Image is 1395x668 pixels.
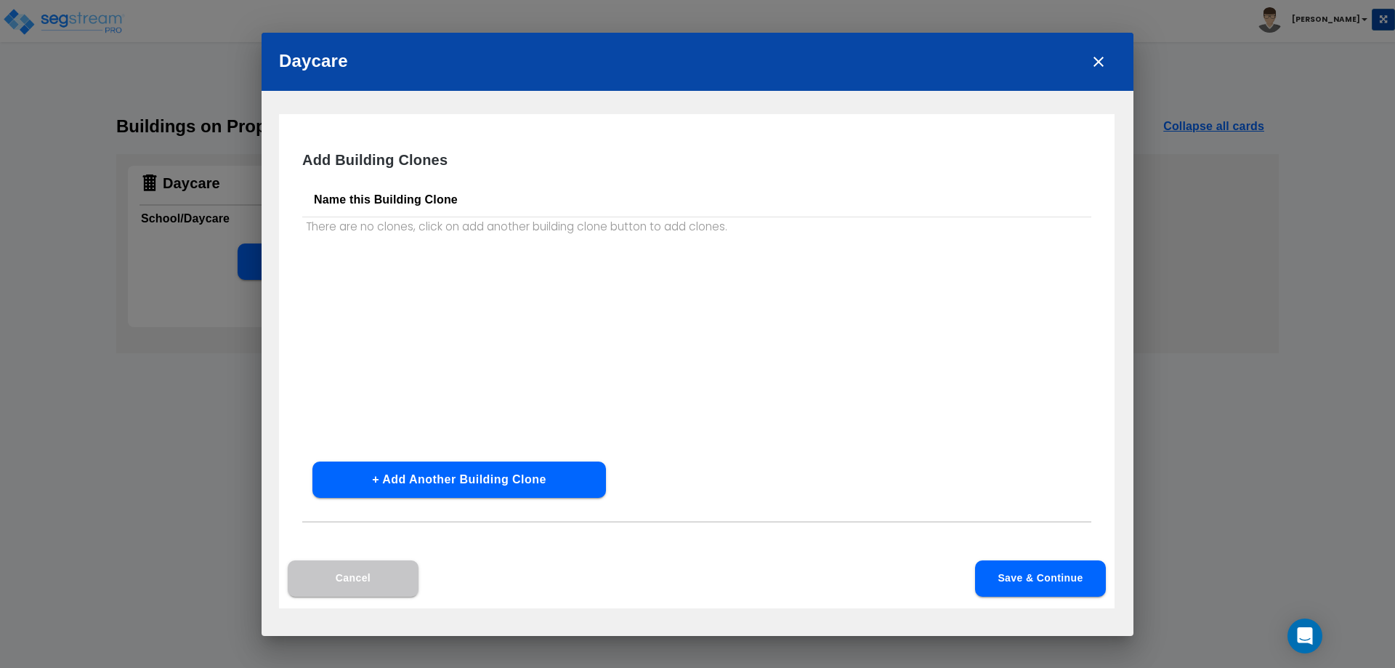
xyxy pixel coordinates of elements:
[262,33,1133,91] h2: Daycare
[302,182,1091,217] th: Name this Building Clone
[302,217,1091,236] p: There are no clones, click on add another building clone button to add clones.
[312,462,606,498] button: + Add Another Building Clone
[288,560,418,597] button: Cancel
[1081,44,1116,79] button: close
[1287,619,1322,653] div: Open Intercom Messenger
[975,560,1106,597] button: Save & Continue
[302,149,1091,171] p: Add Building Clones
